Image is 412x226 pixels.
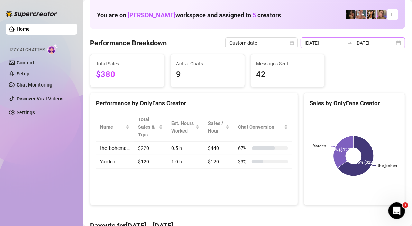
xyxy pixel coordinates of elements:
span: 1 [403,202,408,208]
span: Izzy AI Chatter [10,47,45,53]
input: End date [355,39,395,47]
a: Setup [17,71,29,76]
span: 5 [253,11,256,19]
span: $380 [96,68,159,81]
a: Home [17,26,30,32]
span: + 1 [390,11,395,18]
span: Sales / Hour [208,119,224,135]
span: 67 % [238,144,249,152]
a: Settings [17,110,35,115]
th: Total Sales & Tips [134,113,167,142]
a: Content [17,60,34,65]
h4: Performance Breakdown [90,38,167,48]
td: the_bohema… [96,142,134,155]
span: Chat Conversion [238,123,283,131]
span: [PERSON_NAME] [128,11,175,19]
img: logo-BBDzfeDw.svg [6,10,57,17]
div: Est. Hours Worked [171,119,194,135]
th: Chat Conversion [234,113,292,142]
span: Active Chats [176,60,239,67]
th: Sales / Hour [204,113,234,142]
td: 1.0 h [167,155,204,169]
img: Cherry [377,10,387,19]
span: Total Sales & Tips [138,116,157,138]
iframe: Intercom live chat [388,202,405,219]
span: 42 [256,68,319,81]
td: $120 [204,155,234,169]
text: the_bohema… [378,164,404,169]
div: Performance by OnlyFans Creator [96,99,292,108]
td: Yarden… [96,155,134,169]
text: Yarden… [313,144,329,149]
img: Yarden [356,10,366,19]
span: Name [100,123,124,131]
a: Chat Monitoring [17,82,52,88]
span: calendar [290,41,294,45]
span: 9 [176,68,239,81]
span: Total Sales [96,60,159,67]
input: Start date [305,39,344,47]
span: swap-right [347,40,353,46]
td: $120 [134,155,167,169]
span: 33 % [238,158,249,165]
span: to [347,40,353,46]
td: $220 [134,142,167,155]
th: Name [96,113,134,142]
a: Discover Viral Videos [17,96,63,101]
h1: You are on workspace and assigned to creators [97,11,281,19]
img: AdelDahan [367,10,376,19]
div: Sales by OnlyFans Creator [310,99,399,108]
td: $440 [204,142,234,155]
img: AI Chatter [47,44,58,54]
img: the_bohema [346,10,356,19]
span: Custom date [229,38,294,48]
span: Messages Sent [256,60,319,67]
td: 0.5 h [167,142,204,155]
